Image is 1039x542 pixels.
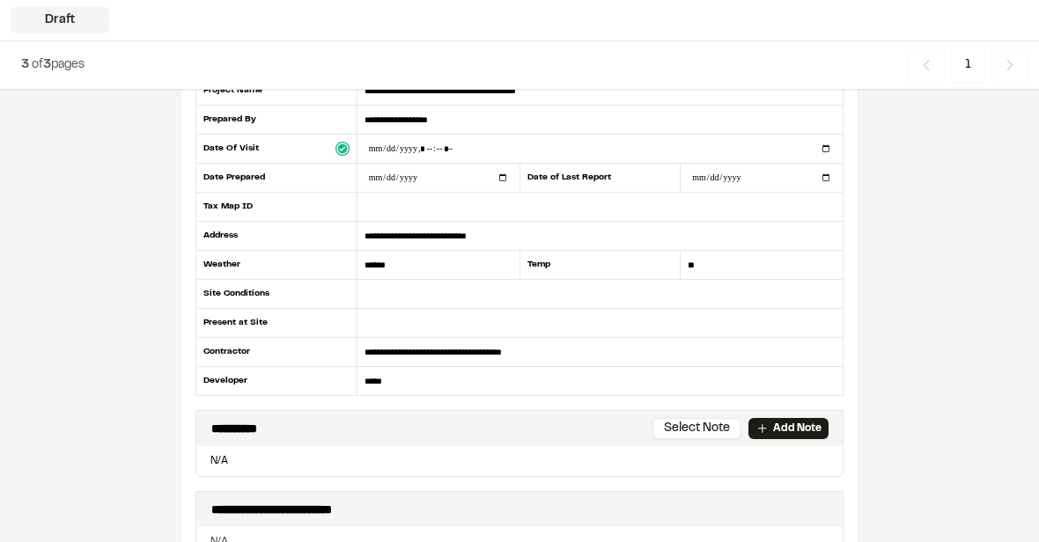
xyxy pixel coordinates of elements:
[773,421,822,436] p: Add Note
[519,164,682,193] div: Date of Last Report
[11,7,109,33] div: Draft
[21,55,85,75] p: of pages
[952,48,984,82] span: 1
[43,60,51,70] span: 3
[203,453,836,469] p: N/A
[195,135,357,164] div: Date Of Visit
[195,164,357,193] div: Date Prepared
[195,338,357,367] div: Contractor
[195,193,357,222] div: Tax Map ID
[195,309,357,338] div: Present at Site
[195,222,357,251] div: Address
[195,251,357,280] div: Weather
[195,77,357,106] div: Project Name
[908,48,1028,82] nav: Navigation
[652,418,741,439] button: Select Note
[195,367,357,395] div: Developer
[195,106,357,135] div: Prepared By
[195,280,357,309] div: Site Conditions
[519,251,682,280] div: Temp
[21,60,29,70] span: 3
